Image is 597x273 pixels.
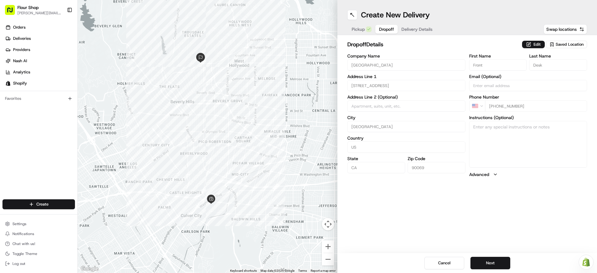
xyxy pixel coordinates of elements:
a: Providers [2,45,77,55]
input: Enter city [347,121,465,132]
span: • [47,96,49,101]
a: Report a map error [311,269,336,272]
button: Swap locations [544,24,587,34]
div: Start new chat [28,59,102,66]
div: 💻 [53,140,58,145]
label: Zip Code [408,156,465,161]
input: Clear [16,40,103,47]
input: Apartment, suite, unit, etc. [347,100,465,112]
label: Company Name [347,54,465,58]
span: Pickup [352,26,365,32]
span: Deliveries [13,36,31,41]
label: State [347,156,405,161]
a: Powered byPylon [44,154,75,159]
input: Enter phone number [485,100,587,112]
img: 9188753566659_6852d8bf1fb38e338040_72.png [13,59,24,71]
span: Saved Location [556,42,584,47]
button: Saved Location [546,40,587,49]
div: 📗 [6,140,11,145]
img: Dianne Alexi Soriano [6,107,16,117]
span: Delivery Details [401,26,433,32]
label: First Name [469,54,527,58]
button: Start new chat [106,61,113,69]
span: Map data ©2025 Google [261,269,294,272]
img: 1736555255976-a54dd68f-1ca7-489b-9aae-adbdc363a1c4 [12,97,17,102]
label: City [347,115,465,120]
img: Regen Pajulas [6,90,16,100]
input: Enter email address [469,80,587,91]
button: Flour Shop [17,4,39,11]
input: Enter country [347,141,465,153]
input: Enter address [347,80,465,91]
button: Edit [522,41,545,48]
label: Last Name [529,54,587,58]
label: Phone Number [469,95,587,99]
span: Settings [12,221,26,226]
span: [DATE] [50,96,63,101]
span: Pylon [62,154,75,159]
input: Enter company name [347,59,465,71]
label: Instructions (Optional) [469,115,587,120]
span: Toggle Theme [12,251,37,256]
span: API Documentation [59,139,100,145]
button: Advanced [469,171,587,178]
span: [PERSON_NAME] [PERSON_NAME] [19,113,82,118]
span: Analytics [13,69,30,75]
button: Next [470,257,510,269]
button: See all [96,80,113,87]
label: Address Line 2 (Optional) [347,95,465,99]
p: Welcome 👋 [6,25,113,35]
span: Providers [13,47,30,53]
button: Log out [2,259,75,268]
label: Advanced [469,171,489,178]
h2: dropoff Details [347,40,518,49]
button: Zoom out [322,253,334,266]
span: [DATE] [87,113,100,118]
span: Create [36,201,49,207]
img: Google [79,265,100,273]
button: [PERSON_NAME][EMAIL_ADDRESS][DOMAIN_NAME] [17,11,62,16]
div: We're available if you need us! [28,66,86,71]
span: Log out [12,261,25,266]
button: Cancel [424,257,464,269]
label: Email (Optional) [469,74,587,79]
a: Shopify [2,78,77,88]
input: Enter zip code [408,162,465,173]
span: Chat with us! [12,241,35,246]
input: Enter last name [529,59,587,71]
a: Open this area in Google Maps (opens a new window) [79,265,100,273]
span: Orders [13,25,25,30]
label: Country [347,136,465,140]
a: Nash AI [2,56,77,66]
span: Swap locations [546,26,577,32]
img: Nash [6,6,19,19]
input: Enter state [347,162,405,173]
button: Chat with us! [2,239,75,248]
a: 💻API Documentation [50,136,102,148]
a: Analytics [2,67,77,77]
button: Toggle Theme [2,249,75,258]
div: Past conversations [6,81,42,86]
span: Nash AI [13,58,27,64]
button: Flour Shop[PERSON_NAME][EMAIL_ADDRESS][DOMAIN_NAME] [2,2,64,17]
button: Keyboard shortcuts [230,269,257,273]
a: Orders [2,22,77,32]
span: • [84,113,86,118]
a: 📗Knowledge Base [4,136,50,148]
span: Shopify [13,81,27,86]
button: Settings [2,220,75,228]
button: Notifications [2,229,75,238]
div: Favorites [2,94,75,104]
img: 1736555255976-a54dd68f-1ca7-489b-9aae-adbdc363a1c4 [6,59,17,71]
button: Zoom in [322,240,334,253]
span: Notifications [12,231,34,236]
label: Address Line 1 [347,74,465,79]
a: Terms (opens in new tab) [298,269,307,272]
span: Knowledge Base [12,139,48,145]
button: Map camera controls [322,218,334,230]
button: Create [2,199,75,209]
span: Regen Pajulas [19,96,45,101]
input: Enter first name [469,59,527,71]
